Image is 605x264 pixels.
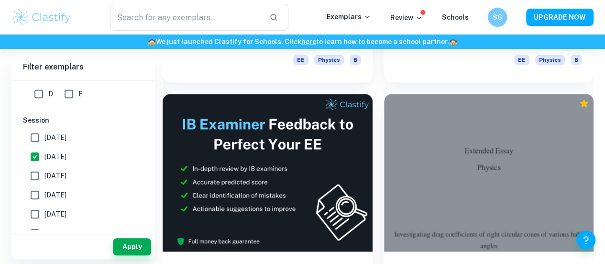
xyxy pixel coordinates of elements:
button: Help and Feedback [576,230,595,250]
span: [DATE] [44,132,66,143]
span: D [48,89,53,99]
button: Apply [113,238,151,255]
h6: Filter exemplars [11,54,155,80]
span: 🏫 [148,38,156,46]
span: EE [514,55,529,65]
span: B [350,55,361,65]
span: 🏫 [449,38,457,46]
span: Physics [314,55,344,65]
input: Search for any exemplars... [110,4,262,31]
img: Thumbnail [163,94,373,252]
a: Schools [442,13,469,21]
p: Exemplars [327,11,371,22]
p: Review [390,12,423,23]
button: UPGRADE NOW [526,9,594,26]
span: EE [293,55,308,65]
h6: SG [492,12,503,23]
a: here [301,38,316,46]
span: [DATE] [44,151,66,162]
h6: Session [23,115,143,126]
span: [DATE] [44,228,66,239]
span: Physics [535,55,565,65]
img: Clastify logo [11,8,72,27]
span: B [571,55,582,65]
h6: We just launched Clastify for Schools. Click to learn how to become a school partner. [2,36,603,47]
button: SG [488,8,507,27]
span: [DATE] [44,171,66,181]
span: [DATE] [44,209,66,219]
span: [DATE] [44,190,66,200]
span: E [78,89,83,99]
div: Premium [579,99,589,108]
